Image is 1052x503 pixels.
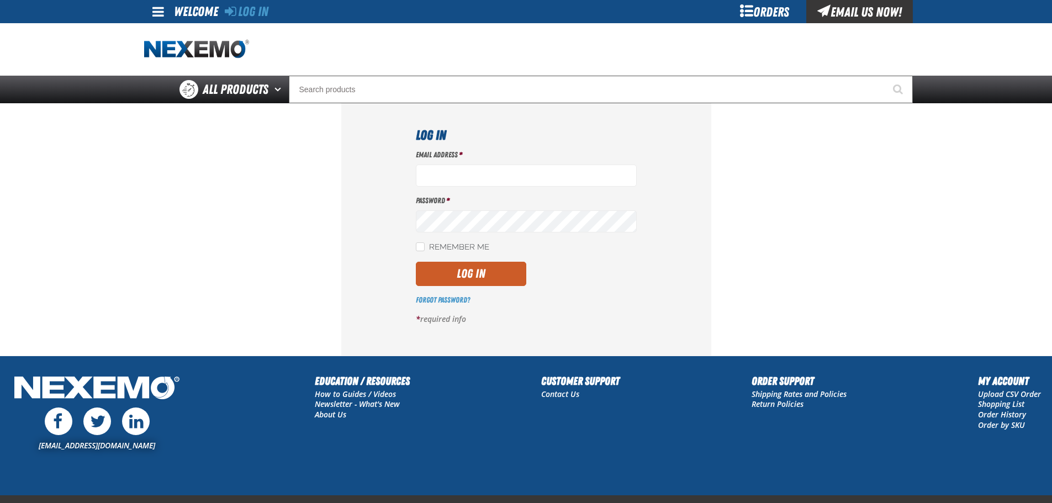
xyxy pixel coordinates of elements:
[416,262,526,286] button: Log In
[978,389,1041,399] a: Upload CSV Order
[416,295,470,304] a: Forgot Password?
[315,389,396,399] a: How to Guides / Videos
[752,399,803,409] a: Return Policies
[39,440,155,451] a: [EMAIL_ADDRESS][DOMAIN_NAME]
[416,242,425,251] input: Remember Me
[978,409,1026,420] a: Order History
[289,76,913,103] input: Search
[416,150,637,160] label: Email Address
[978,373,1041,389] h2: My Account
[315,409,346,420] a: About Us
[978,420,1025,430] a: Order by SKU
[416,314,637,325] p: required info
[271,76,289,103] button: Open All Products pages
[416,242,489,253] label: Remember Me
[541,389,579,399] a: Contact Us
[315,399,400,409] a: Newsletter - What's New
[203,80,268,99] span: All Products
[144,40,249,59] a: Home
[315,373,410,389] h2: Education / Resources
[416,195,637,206] label: Password
[416,125,637,145] h1: Log In
[541,373,620,389] h2: Customer Support
[225,4,268,19] a: Log In
[752,373,847,389] h2: Order Support
[752,389,847,399] a: Shipping Rates and Policies
[144,40,249,59] img: Nexemo logo
[978,399,1024,409] a: Shopping List
[11,373,183,405] img: Nexemo Logo
[885,76,913,103] button: Start Searching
